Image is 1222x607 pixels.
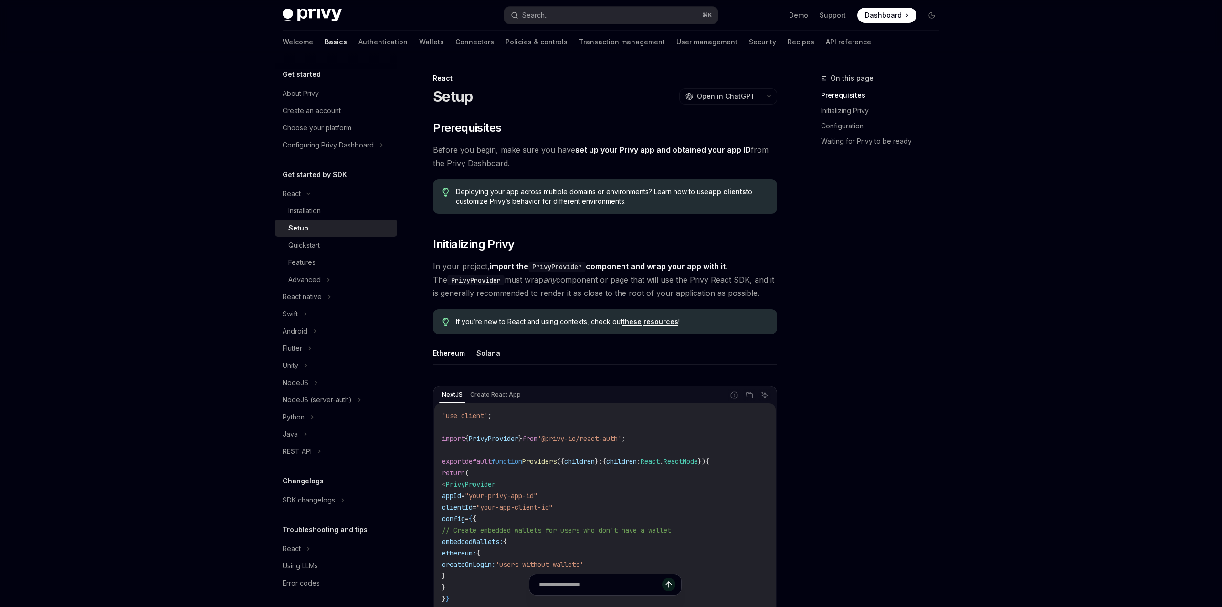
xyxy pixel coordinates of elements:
[820,10,846,20] a: Support
[698,457,706,466] span: })
[283,122,351,134] div: Choose your platform
[503,537,507,546] span: {
[447,275,505,285] code: PrivyProvider
[433,237,514,252] span: Initializing Privy
[433,120,501,136] span: Prerequisites
[275,85,397,102] a: About Privy
[283,139,374,151] div: Configuring Privy Dashboard
[283,69,321,80] h5: Get started
[564,457,595,466] span: children
[288,257,316,268] div: Features
[283,377,308,388] div: NodeJS
[728,389,740,401] button: Report incorrect code
[275,557,397,575] a: Using LLMs
[579,31,665,53] a: Transaction management
[283,577,320,589] div: Error codes
[275,202,397,220] a: Installation
[275,575,397,592] a: Error codes
[488,411,492,420] span: ;
[465,469,469,477] span: (
[283,475,324,487] h5: Changelogs
[557,457,564,466] span: ({
[676,31,737,53] a: User management
[465,434,469,443] span: {
[442,457,465,466] span: export
[606,457,637,466] span: children
[476,503,553,512] span: "your-app-client-id"
[758,389,771,401] button: Ask AI
[821,88,947,103] a: Prerequisites
[288,222,308,234] div: Setup
[283,360,298,371] div: Unity
[599,457,602,466] span: :
[283,105,341,116] div: Create an account
[283,394,352,406] div: NodeJS (server-auth)
[283,291,322,303] div: React native
[283,524,368,535] h5: Troubleshooting and tips
[821,134,947,149] a: Waiting for Privy to be ready
[288,240,320,251] div: Quickstart
[442,560,495,569] span: createOnLogin:
[679,88,761,105] button: Open in ChatGPT
[697,92,755,101] span: Open in ChatGPT
[358,31,408,53] a: Authentication
[442,526,671,534] span: // Create embedded wallets for users who don't have a wallet
[439,389,465,400] div: NextJS
[708,188,746,196] a: app clients
[442,480,446,489] span: <
[442,537,503,546] span: embeddedWallets:
[442,434,465,443] span: import
[442,411,488,420] span: 'use client'
[283,31,313,53] a: Welcome
[288,274,321,285] div: Advanced
[543,275,556,284] em: any
[537,434,622,443] span: '@privy-io/react-auth'
[461,492,465,500] span: =
[442,469,465,477] span: return
[469,514,473,523] span: {
[821,103,947,118] a: Initializing Privy
[490,262,726,271] strong: import the component and wrap your app with it
[495,560,583,569] span: 'users-without-wallets'
[275,220,397,237] a: Setup
[504,7,718,24] button: Search...⌘K
[465,492,537,500] span: "your-privy-app-id"
[506,31,568,53] a: Policies & controls
[283,308,298,320] div: Swift
[288,205,321,217] div: Installation
[442,549,476,557] span: ethereum:
[702,11,712,19] span: ⌘ K
[275,119,397,136] a: Choose your platform
[283,9,342,22] img: dark logo
[283,429,298,440] div: Java
[788,31,814,53] a: Recipes
[637,457,641,466] span: :
[433,260,777,300] span: In your project, . The must wrap component or page that will use the Privy React SDK, and it is g...
[442,188,449,197] svg: Tip
[522,457,557,466] span: Providers
[522,434,537,443] span: from
[283,169,347,180] h5: Get started by SDK
[465,457,492,466] span: default
[325,31,347,53] a: Basics
[522,10,549,21] div: Search...
[283,188,301,199] div: React
[465,514,469,523] span: =
[283,494,335,506] div: SDK changelogs
[473,514,476,523] span: {
[749,31,776,53] a: Security
[789,10,808,20] a: Demo
[433,342,465,364] button: Ethereum
[433,73,777,83] div: React
[595,457,599,466] span: }
[283,411,305,423] div: Python
[476,549,480,557] span: {
[469,434,518,443] span: PrivyProvider
[275,254,397,271] a: Features
[706,457,709,466] span: {
[456,317,768,326] span: If you’re new to React and using contexts, check out !
[419,31,444,53] a: Wallets
[622,434,625,443] span: ;
[275,102,397,119] a: Create an account
[826,31,871,53] a: API reference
